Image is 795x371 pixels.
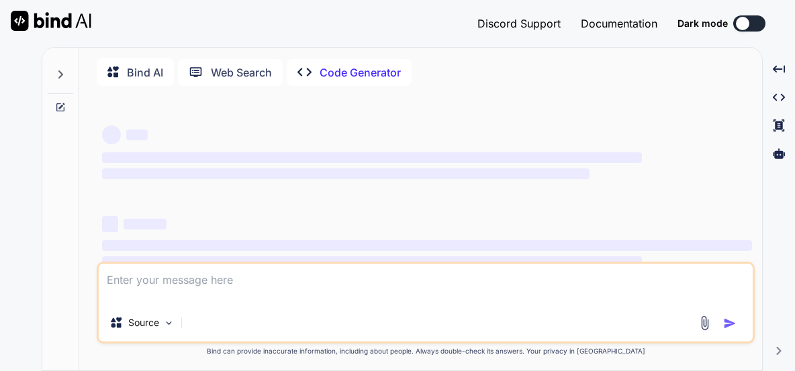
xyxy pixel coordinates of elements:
[163,317,175,329] img: Pick Models
[697,315,712,331] img: attachment
[320,64,401,81] p: Code Generator
[102,216,118,232] span: ‌
[128,316,159,329] p: Source
[102,240,752,251] span: ‌
[677,17,728,30] span: Dark mode
[723,317,737,330] img: icon
[581,15,657,32] button: Documentation
[211,64,272,81] p: Web Search
[102,152,641,163] span: ‌
[102,168,590,179] span: ‌
[102,256,641,267] span: ‌
[127,64,163,81] p: Bind AI
[126,129,148,140] span: ‌
[124,219,167,229] span: ‌
[11,11,91,31] img: Bind AI
[97,346,755,356] p: Bind can provide inaccurate information, including about people. Always double-check its answers....
[477,17,561,30] span: Discord Support
[581,17,657,30] span: Documentation
[477,15,561,32] button: Discord Support
[102,125,121,144] span: ‌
